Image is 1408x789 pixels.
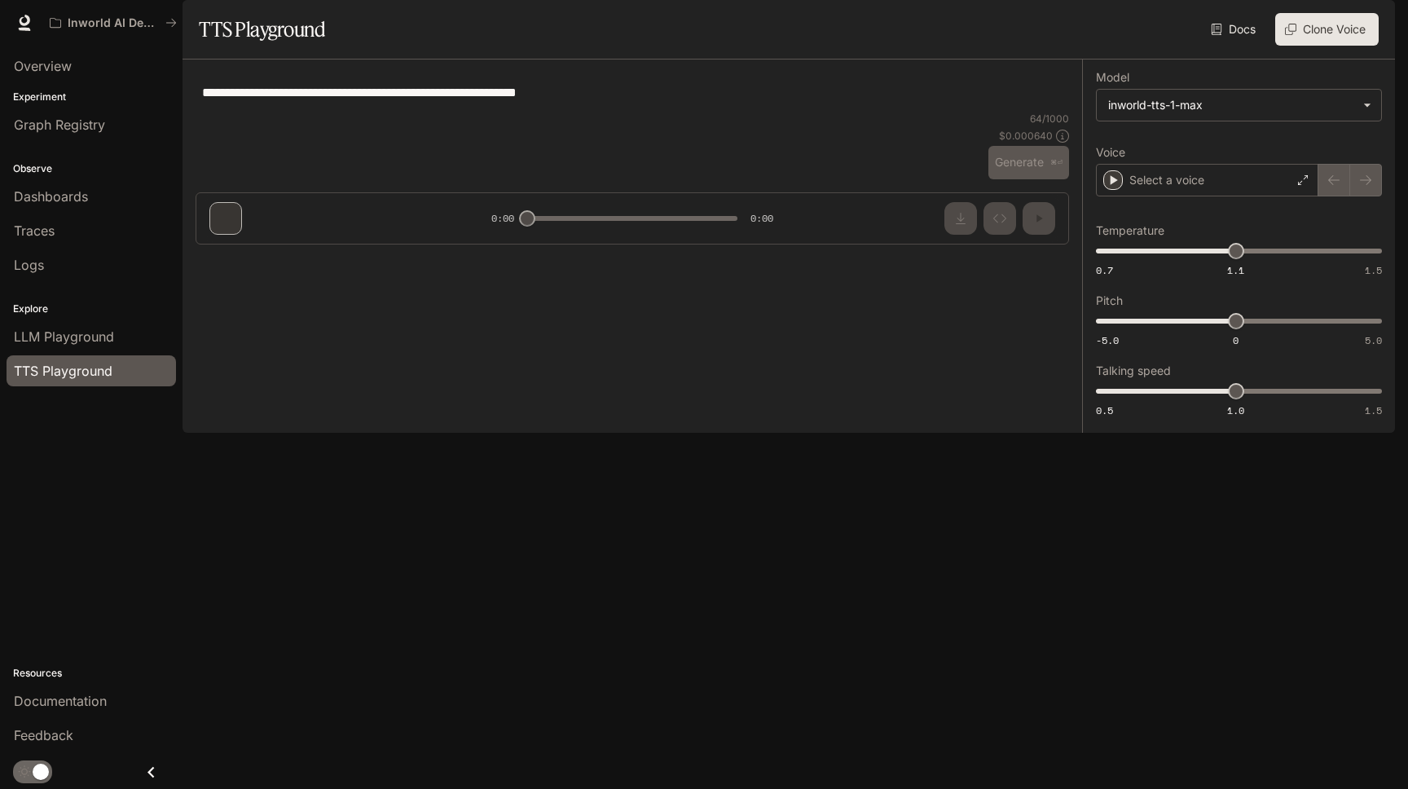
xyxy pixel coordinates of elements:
div: inworld-tts-1-max [1108,97,1355,113]
p: 64 / 1000 [1030,112,1069,126]
h1: TTS Playground [199,13,325,46]
p: Talking speed [1096,365,1171,377]
span: 1.5 [1365,263,1382,277]
span: 1.1 [1227,263,1244,277]
p: Temperature [1096,225,1164,236]
a: Docs [1208,13,1262,46]
p: $ 0.000640 [999,129,1053,143]
p: Inworld AI Demos [68,16,159,30]
button: All workspaces [42,7,184,39]
span: -5.0 [1096,333,1119,347]
p: Select a voice [1129,172,1204,188]
p: Pitch [1096,295,1123,306]
p: Model [1096,72,1129,83]
p: Voice [1096,147,1125,158]
span: 0.5 [1096,403,1113,417]
span: 5.0 [1365,333,1382,347]
button: Clone Voice [1275,13,1379,46]
span: 0.7 [1096,263,1113,277]
span: 1.0 [1227,403,1244,417]
span: 1.5 [1365,403,1382,417]
span: 0 [1233,333,1239,347]
div: inworld-tts-1-max [1097,90,1381,121]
